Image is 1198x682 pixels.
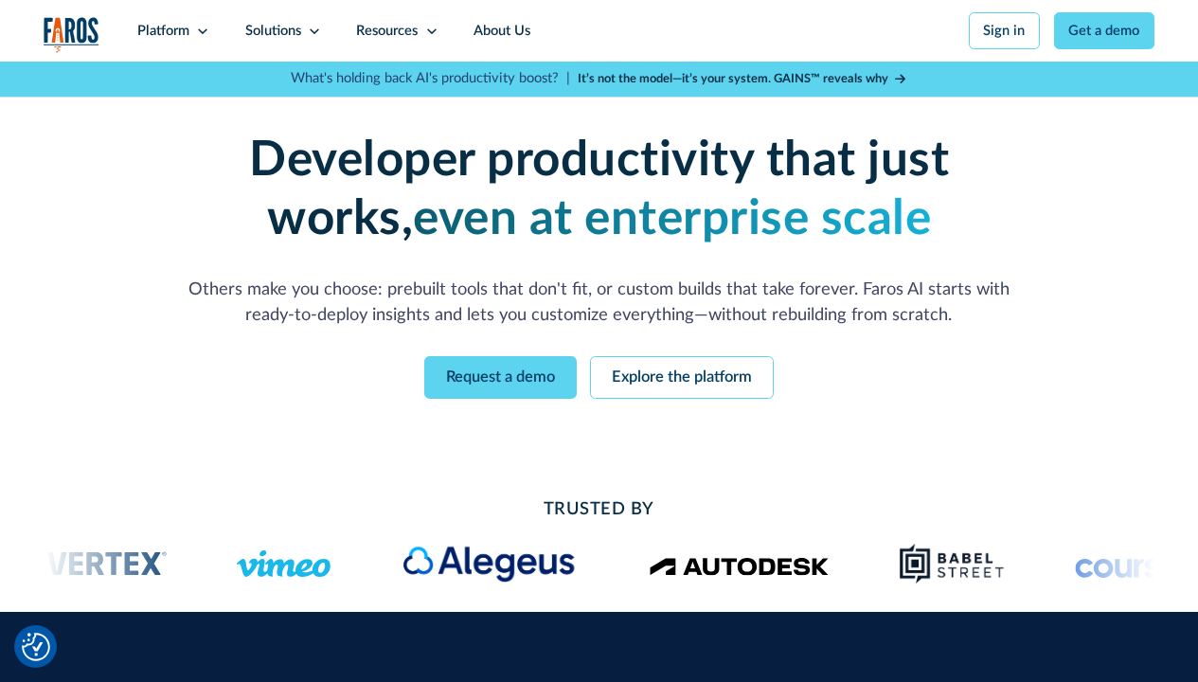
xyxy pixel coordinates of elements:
img: Alegeus logo [400,543,579,584]
a: Get a demo [1054,12,1154,49]
a: Explore the platform [590,356,774,399]
div: Platform [137,21,189,42]
strong: It’s not the model—it’s your system. GAINS™ reveals why [578,73,888,84]
a: Sign in [969,12,1040,49]
div: Solutions [245,21,301,42]
img: Babel Street logo png [899,543,1006,584]
a: Request a demo [424,356,577,399]
img: Logo of the design software company Autodesk. [649,552,830,576]
button: Cookie Settings [22,633,50,661]
h2: Trusted By [183,496,1016,522]
p: What's holding back AI's productivity boost? | [291,68,570,89]
strong: even at enterprise scale [413,195,931,243]
div: Resources [356,21,418,42]
img: Logo of the analytics and reporting company Faros. [44,17,99,53]
strong: Developer productivity that just works, [249,136,949,243]
img: Revisit consent button [22,633,50,661]
a: It’s not the model—it’s your system. GAINS™ reveals why [578,70,907,88]
p: Others make you choose: prebuilt tools that don't fit, or custom builds that take forever. Faros ... [183,277,1016,329]
a: home [44,17,99,53]
img: Logo of the video hosting platform Vimeo. [236,550,331,577]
